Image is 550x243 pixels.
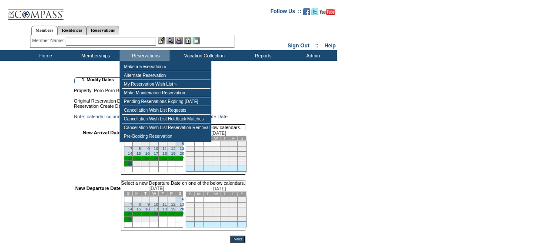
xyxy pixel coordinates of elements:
td: 23 [229,212,238,217]
td: 25 [186,161,194,166]
td: 28 [212,161,220,166]
a: 23 [145,212,150,216]
span: [DATE] [211,130,226,136]
td: 2 [229,197,238,203]
td: My Reservation Wish List » [122,80,210,89]
td: 21 [212,156,220,161]
a: 14 [128,207,132,211]
td: 16 [229,207,238,212]
a: 28 [128,217,132,221]
td: Memberships [70,50,120,61]
td: 4 [158,196,167,202]
td: 7 [212,203,220,207]
a: Help [324,43,336,49]
span: [DATE] [211,186,226,191]
a: 26 [171,156,175,160]
a: 15 [137,207,141,211]
td: 5 [194,147,203,152]
td: 31 [150,216,159,222]
img: Subscribe to our YouTube Channel [320,9,335,15]
a: 7 [130,146,132,151]
td: 13 [203,207,212,212]
td: W [212,136,220,141]
td: 12 [194,207,203,212]
a: 27 [180,156,184,160]
a: 12 [171,146,175,151]
td: 10 [238,147,247,152]
a: 22 [137,156,141,160]
td: 4 [186,203,194,207]
td: T [220,136,229,141]
td: 15 [220,152,229,156]
td: 9 [229,147,238,152]
td: 3 [150,141,159,146]
img: b_calculator.gif [193,37,200,44]
td: 5 [167,196,176,202]
a: 10 [154,146,158,151]
td: 30 [141,216,150,222]
td: 5 [167,141,176,146]
a: 27 [180,212,184,216]
td: 13 [203,152,212,156]
a: 17 [154,151,158,156]
td: 8 [220,203,229,207]
a: 8 [139,202,141,206]
td: 29 [133,161,141,166]
td: 3 [150,196,159,202]
td: 1. Modify Dates [74,77,121,83]
a: 24 [154,156,158,160]
a: 28 [128,161,132,166]
td: S [124,191,133,196]
a: 19 [171,207,175,211]
a: 8 [139,146,141,151]
td: 1 [220,197,229,203]
a: Sign Out [287,43,309,49]
span: [DATE] [150,186,164,191]
a: 11 [162,146,167,151]
a: 18 [162,207,167,211]
a: 10 [154,202,158,206]
a: 23 [145,156,150,160]
td: S [238,192,247,196]
td: Make Maintenance Reservation [122,89,210,97]
td: T [203,192,212,196]
td: 12 [194,152,203,156]
td: Property: Poro Poro Beach Club Jicaro 17 [74,83,245,93]
a: 6 [182,141,184,146]
a: Subscribe to our YouTube Channel [320,11,335,16]
a: 7 [130,202,132,206]
td: 29 [133,216,141,222]
a: 12 [171,202,175,206]
td: Select a new Departure Date on one of the below calendars. [121,180,246,186]
td: 7 [212,147,220,152]
td: 27 [203,161,212,166]
td: 1 [133,196,141,202]
td: S [176,191,184,196]
td: F [229,192,238,196]
a: 25 [162,212,167,216]
a: 14 [128,151,132,156]
img: Reservations [184,37,191,44]
a: 25 [162,156,167,160]
td: 16 [229,152,238,156]
td: T [220,192,229,196]
td: Alternate Reservation [122,71,210,80]
a: 21 [128,212,132,216]
td: 24 [238,212,247,217]
td: Cancellation Wish List Reservation Removal [122,123,210,132]
td: 22 [220,212,229,217]
td: T [158,191,167,196]
a: Reservations [87,26,119,35]
td: 21 [212,212,220,217]
td: M [194,192,203,196]
td: 26 [194,161,203,166]
td: Original Reservation Dates: [DATE] - [DATE] [74,93,245,103]
td: 10 [238,203,247,207]
td: 11 [186,152,194,156]
td: M [133,191,141,196]
td: 19 [194,156,203,161]
td: 14 [212,152,220,156]
a: Become our fan on Facebook [303,11,310,16]
a: Residences [57,26,87,35]
a: 21 [128,156,132,160]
